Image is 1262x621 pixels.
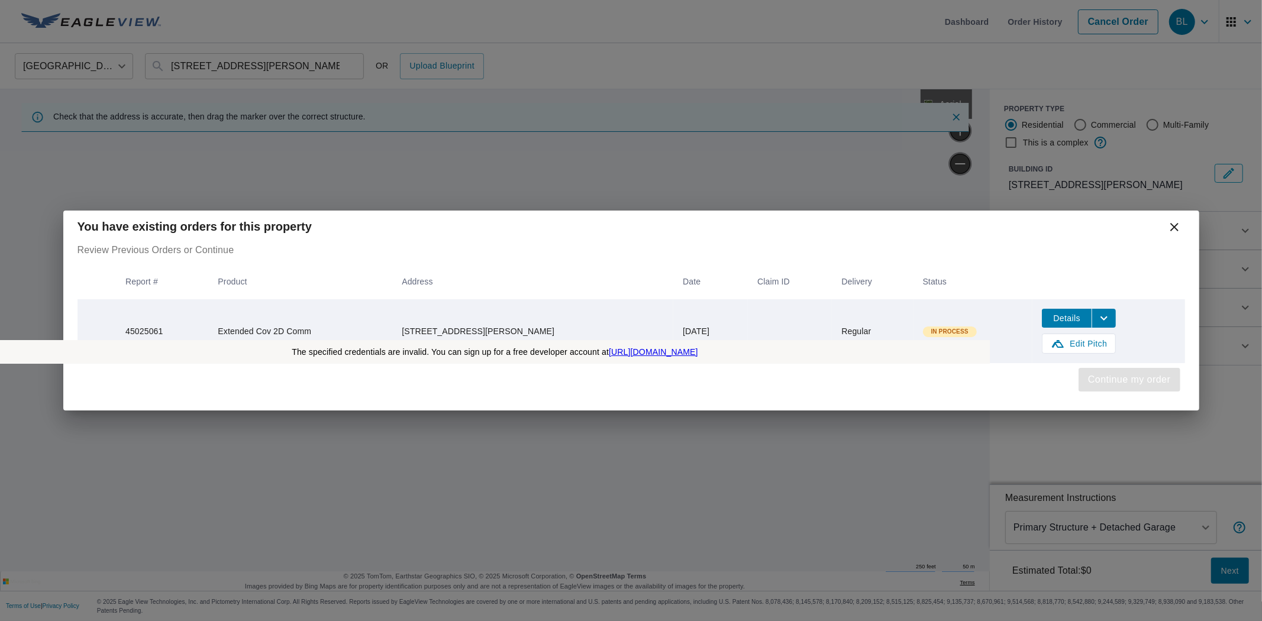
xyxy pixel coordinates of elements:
td: Regular [832,299,913,363]
th: Claim ID [748,264,832,299]
td: Extended Cov 2D Comm [208,299,392,363]
p: Review Previous Orders or Continue [78,243,1185,257]
th: Product [208,264,392,299]
span: Continue my order [1088,371,1170,388]
td: [DATE] [673,299,748,363]
th: Report # [116,264,208,299]
td: 45025061 [116,299,208,363]
th: Delivery [832,264,913,299]
button: Continue my order [1079,368,1180,392]
span: Edit Pitch [1050,337,1108,351]
span: In Process [924,328,976,336]
div: [STREET_ADDRESS][PERSON_NAME] [402,325,664,337]
th: Address [392,264,673,299]
th: Status [914,264,1033,299]
a: [URL][DOMAIN_NAME] [609,347,698,357]
b: You have existing orders for this property [78,220,312,233]
span: Details [1049,313,1085,324]
button: detailsBtn-45025061 [1042,309,1092,328]
a: Edit Pitch [1042,334,1116,354]
button: filesDropdownBtn-45025061 [1092,309,1116,328]
th: Date [673,264,748,299]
